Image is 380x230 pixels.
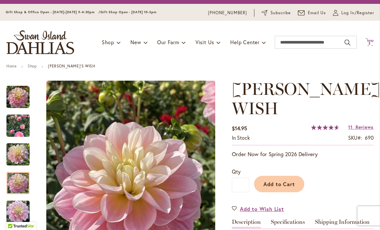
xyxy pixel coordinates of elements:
span: Subscribe [271,10,291,16]
div: 93% [311,125,339,130]
div: GABBIE'S WISH [6,137,36,165]
span: Add to Wish List [240,205,284,213]
button: Add to Cart [254,176,304,192]
span: Our Farm [157,39,179,45]
div: Gabbie's Wish [6,108,36,137]
a: Description [232,219,261,228]
p: Order Now for Spring 2026 Delivery [232,150,374,158]
button: 3 [366,38,374,47]
iframe: Launch Accessibility Center [5,207,23,225]
a: Shop [28,64,37,68]
a: Email Us [298,10,326,16]
a: Specifications [271,219,305,228]
a: Log In/Register [333,10,374,16]
a: Home [6,64,16,68]
span: Gift Shop & Office Open - [DATE]-[DATE] 9-4:30pm / [6,10,100,14]
span: $14.95 [232,125,247,132]
a: 11 Reviews [348,124,374,130]
img: Gabbie's Wish [6,114,30,137]
strong: [PERSON_NAME]'S WISH [48,64,95,68]
a: store logo [6,30,74,54]
a: Subscribe [261,10,291,16]
span: Email Us [308,10,326,16]
img: GABBIE'S WISH [6,139,30,170]
span: Qty [232,168,241,175]
div: Gabbie's Wish [6,79,36,108]
span: Help Center [230,39,260,45]
span: Add to Cart [263,181,295,187]
span: New [130,39,141,45]
img: Gabbie's Wish [6,85,30,109]
a: Add to Wish List [232,205,284,213]
span: 11 [348,124,352,130]
span: 3 [368,41,371,45]
span: Log In/Register [341,10,374,16]
div: 690 [365,134,374,142]
span: In stock [232,134,250,141]
div: GABBIE'S WISH [6,194,36,223]
span: Visit Us [195,39,214,45]
span: Gift Shop Open - [DATE] 10-3pm [100,10,157,14]
a: [PHONE_NUMBER] [208,10,247,16]
div: Availability [232,134,250,142]
strong: SKU [348,134,362,141]
div: GABBIE'S WISH [6,165,36,194]
span: Shop [102,39,114,45]
span: Reviews [356,124,374,130]
a: Shipping Information [315,219,370,228]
